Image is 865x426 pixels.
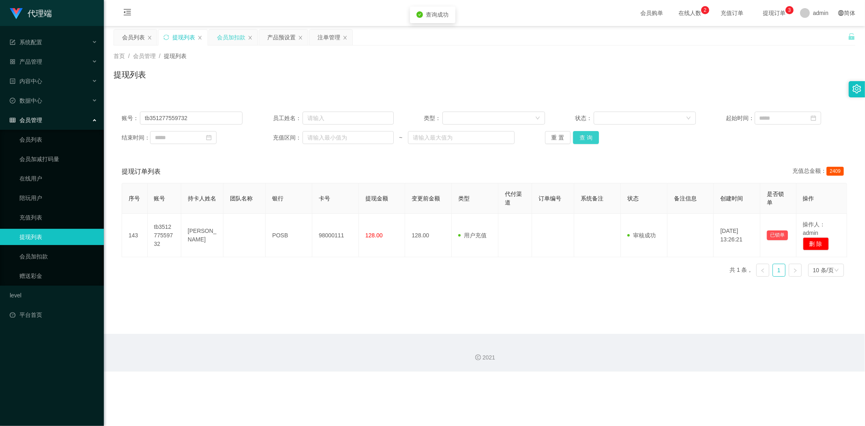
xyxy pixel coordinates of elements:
[19,248,97,265] a: 会员加扣款
[760,268,765,273] i: 图标: left
[408,131,515,144] input: 请输入最大值为
[19,268,97,284] a: 赠送彩金
[803,195,814,202] span: 操作
[730,264,753,277] li: 共 1 条，
[266,214,312,257] td: POSB
[206,135,212,140] i: 图标: calendar
[10,39,42,45] span: 系统配置
[674,195,697,202] span: 备注信息
[838,10,844,16] i: 图标: global
[701,6,709,14] sup: 2
[575,114,594,123] span: 状态：
[717,10,747,16] span: 充值订单
[303,131,394,144] input: 请输入最小值为
[365,195,388,202] span: 提现金额
[848,33,855,40] i: 图标: unlock
[19,190,97,206] a: 陪玩用户
[19,131,97,148] a: 会员列表
[813,264,834,276] div: 10 条/页
[217,30,245,45] div: 会员加扣款
[581,195,603,202] span: 系统备注
[19,209,97,226] a: 充值列表
[122,30,145,45] div: 会员列表
[793,268,798,273] i: 图标: right
[573,131,599,144] button: 查 询
[248,35,253,40] i: 图标: close
[114,69,146,81] h1: 提现列表
[811,115,816,121] i: 图标: calendar
[545,131,571,144] button: 重 置
[122,133,150,142] span: 结束时间：
[19,229,97,245] a: 提现列表
[19,170,97,187] a: 在线用户
[319,195,330,202] span: 卡号
[147,35,152,40] i: 图标: close
[834,268,839,273] i: 图标: down
[197,35,202,40] i: 图标: close
[789,264,802,277] li: 下一页
[412,195,440,202] span: 变更前金额
[767,230,788,240] button: 已锁单
[627,195,639,202] span: 状态
[416,11,423,18] i: icon: check-circle
[10,58,42,65] span: 产品管理
[122,114,140,123] span: 账号：
[424,114,442,123] span: 类型：
[188,195,216,202] span: 持卡人姓名
[164,53,187,59] span: 提现列表
[10,78,15,84] i: 图标: profile
[159,53,161,59] span: /
[773,264,786,277] li: 1
[10,39,15,45] i: 图标: form
[10,97,42,104] span: 数据中心
[273,114,303,123] span: 员工姓名：
[394,133,408,142] span: ~
[114,0,141,26] i: 图标: menu-fold
[773,264,785,276] a: 1
[826,167,844,176] span: 2409
[426,11,449,18] span: 查询成功
[312,214,359,257] td: 98000111
[475,355,481,360] i: 图标: copyright
[129,195,140,202] span: 序号
[365,232,383,239] span: 128.00
[172,30,195,45] div: 提现列表
[122,167,161,176] span: 提现订单列表
[674,10,705,16] span: 在线人数
[10,287,97,303] a: level
[704,6,707,14] p: 2
[767,191,784,206] span: 是否锁单
[803,221,826,236] span: 操作人：admin
[759,10,790,16] span: 提现订单
[267,30,296,45] div: 产品预设置
[10,8,23,19] img: logo.9652507e.png
[154,195,165,202] span: 账号
[318,30,340,45] div: 注单管理
[10,98,15,103] i: 图标: check-circle-o
[405,214,452,257] td: 128.00
[10,117,42,123] span: 会员管理
[181,214,223,257] td: [PERSON_NAME]
[128,53,130,59] span: /
[163,34,169,40] i: 图标: sync
[298,35,303,40] i: 图标: close
[726,114,755,123] span: 起始时间：
[786,6,794,14] sup: 3
[110,353,859,362] div: 2021
[28,0,52,26] h1: 代理端
[756,264,769,277] li: 上一页
[788,6,791,14] p: 3
[148,214,181,257] td: tb351277559732
[535,116,540,121] i: 图标: down
[303,112,394,125] input: 请输入
[686,116,691,121] i: 图标: down
[458,232,487,239] span: 用户充值
[114,53,125,59] span: 首页
[19,151,97,167] a: 会员加减打码量
[720,195,743,202] span: 创建时间
[714,214,760,257] td: [DATE] 13:26:21
[803,237,829,250] button: 删 除
[343,35,348,40] i: 图标: close
[273,133,303,142] span: 充值区间：
[272,195,283,202] span: 银行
